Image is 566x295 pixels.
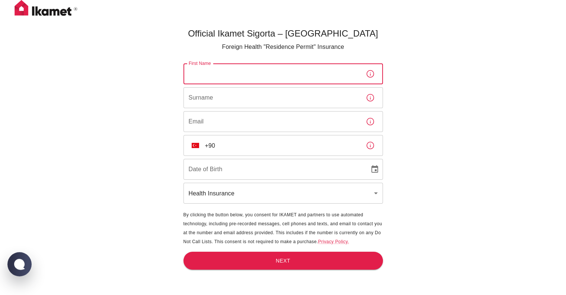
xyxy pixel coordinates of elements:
[192,143,199,148] img: unknown
[189,60,211,66] label: First Name
[183,159,364,180] input: DD/MM/YYYY
[183,252,383,270] button: Next
[183,183,383,204] div: Health Insurance
[183,28,383,40] h5: Official Ikamet Sigorta – [GEOGRAPHIC_DATA]
[183,212,382,244] span: By clicking the button below, you consent for IKAMET and partners to use automated technology, in...
[367,162,382,177] button: Choose date
[318,239,349,244] a: Privacy Policy.
[183,43,383,51] p: Foreign Health "Residence Permit" Insurance
[189,139,202,152] button: Select country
